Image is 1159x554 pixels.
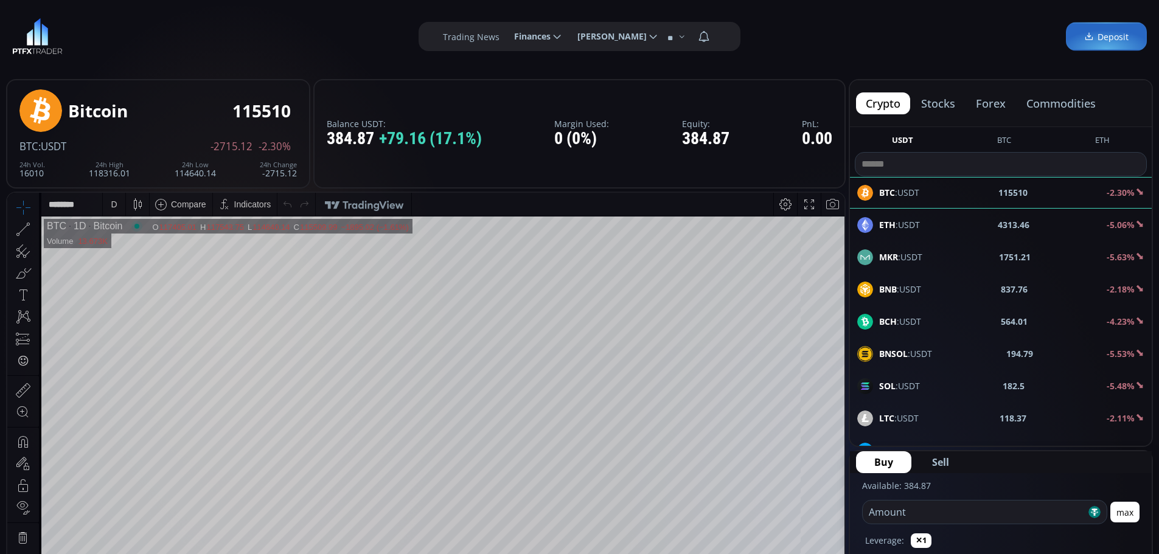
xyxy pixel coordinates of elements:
span: :USDT [879,379,920,392]
label: Balance USDT: [327,119,482,128]
span: Buy [874,455,893,469]
b: 182.5 [1003,379,1025,392]
div: L [240,30,245,39]
div: 24h High [89,161,130,168]
div: H [193,30,199,39]
div: −1895.02 (−1.61%) [333,30,401,39]
span: -2.30% [259,141,291,152]
button: forex [966,92,1015,114]
div: 3m [79,489,91,499]
b: LINK [879,445,899,456]
button: Buy [856,451,911,473]
button: BTC [992,134,1016,150]
span: :USDT [879,251,922,263]
div: 114640.14 [245,30,282,39]
label: Leverage: [865,534,904,547]
span: :USDT [879,347,932,360]
div: 1D [59,28,78,39]
div: 16010 [19,161,45,178]
div: Toggle Auto Scale [810,482,835,505]
div: 117405.01 [152,30,189,39]
div: BTC [40,28,59,39]
label: Margin Used: [554,119,609,128]
div: 117543.75 [199,30,236,39]
b: 194.79 [1006,347,1033,360]
b: -5.48% [1107,380,1135,392]
div: 0.00 [802,130,832,148]
a: Deposit [1066,23,1147,51]
img: LOGO [12,18,63,55]
label: Equity: [682,119,729,128]
button: crypto [856,92,910,114]
span: 14:28:00 (UTC) [698,489,757,499]
button: commodities [1017,92,1105,114]
div: 24h Vol. [19,161,45,168]
span: :USDT [879,444,924,457]
div: Hide Drawings Toolbar [28,454,33,470]
b: ETH [879,219,896,230]
div: Volume [40,44,66,53]
button: ETH [1090,134,1115,150]
span: -2715.12 [211,141,252,152]
b: -5.06% [1107,219,1135,230]
div:  [11,162,21,174]
b: 1751.21 [999,251,1031,263]
div: 384.87 [682,130,729,148]
label: Trading News [443,30,499,43]
b: LTC [879,412,894,424]
button: Sell [914,451,967,473]
b: -2.11% [1107,412,1135,424]
div: C [287,30,293,39]
b: -5.53% [1107,348,1135,359]
div: Bitcoin [68,102,128,120]
b: BCH [879,316,897,327]
span: Sell [932,455,949,469]
b: 2.28% [1110,445,1135,456]
span: Finances [506,24,551,49]
b: 564.01 [1001,315,1028,328]
span: BTC [19,139,38,153]
div: Toggle Percentage [773,482,790,505]
span: [PERSON_NAME] [569,24,647,49]
b: 118.37 [1000,412,1026,424]
b: 4313.46 [998,218,1029,231]
span: :USDT [38,139,66,153]
button: 14:28:00 (UTC) [694,482,761,505]
b: -4.23% [1107,316,1135,327]
div: Market open [124,28,135,39]
div: 115510 [232,102,291,120]
div: O [145,30,151,39]
div: 118316.01 [89,161,130,178]
b: 837.76 [1001,283,1028,296]
div: 384.87 [327,130,482,148]
button: ✕1 [911,533,931,548]
span: :USDT [879,315,921,328]
div: Bitcoin [78,28,115,39]
div: 24h Change [260,161,297,168]
b: MKR [879,251,898,263]
b: -2.18% [1107,283,1135,295]
div: 1d [137,489,147,499]
span: Deposit [1084,30,1129,43]
button: stocks [911,92,965,114]
label: Available: 384.87 [862,480,931,491]
div: D [103,7,110,16]
div: Go to [163,482,183,505]
span: +79.16 (17.1%) [379,130,482,148]
div: auto [814,489,830,499]
div: Toggle Log Scale [790,482,810,505]
div: -2715.12 [260,161,297,178]
label: PnL: [802,119,832,128]
b: SOL [879,380,896,392]
div: 1m [99,489,111,499]
span: :USDT [879,218,920,231]
b: BNB [879,283,897,295]
div: 13.673K [71,44,100,53]
div: 115509.99 [293,30,330,39]
div: Compare [164,7,199,16]
span: :USDT [879,412,919,424]
b: -5.63% [1107,251,1135,263]
div: 0 (0%) [554,130,609,148]
div: log [794,489,806,499]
